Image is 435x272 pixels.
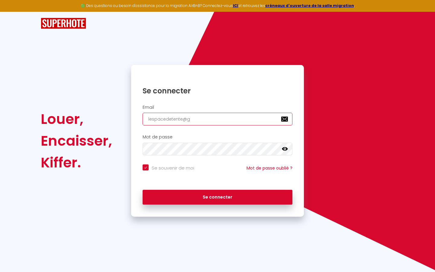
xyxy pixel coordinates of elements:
[5,2,23,21] button: Ouvrir le widget de chat LiveChat
[143,105,292,110] h2: Email
[246,165,292,171] a: Mot de passe oublié ?
[41,18,86,29] img: SuperHote logo
[143,113,292,125] input: Ton Email
[265,3,354,8] a: créneaux d'ouverture de la salle migration
[41,130,112,152] div: Encaisser,
[143,134,292,140] h2: Mot de passe
[143,190,292,205] button: Se connecter
[41,152,112,173] div: Kiffer.
[143,86,292,96] h1: Se connecter
[41,108,112,130] div: Louer,
[233,3,238,8] a: ICI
